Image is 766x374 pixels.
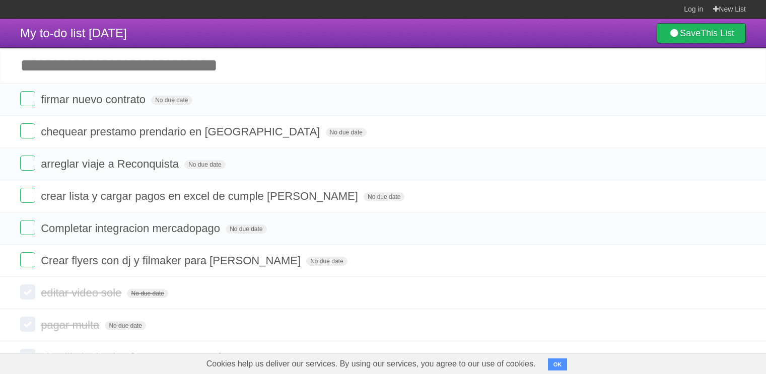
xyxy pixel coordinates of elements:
[701,28,734,38] b: This List
[127,289,168,298] span: No due date
[41,93,148,106] span: firmar nuevo contrato
[41,351,224,363] span: plantilla invitacion [PERSON_NAME]
[20,317,35,332] label: Done
[548,358,568,370] button: OK
[41,190,361,202] span: crear lista y cargar pagos en excel de cumple [PERSON_NAME]
[151,96,192,105] span: No due date
[41,125,322,138] span: chequear prestamo prendario en [GEOGRAPHIC_DATA]
[20,188,35,203] label: Done
[657,23,746,43] a: SaveThis List
[20,252,35,267] label: Done
[326,128,367,137] span: No due date
[20,123,35,138] label: Done
[41,158,181,170] span: arreglar viaje a Reconquista
[226,225,266,234] span: No due date
[41,254,303,267] span: Crear flyers con dj y filmaker para [PERSON_NAME]
[20,284,35,300] label: Done
[105,321,146,330] span: No due date
[184,160,225,169] span: No due date
[196,354,546,374] span: Cookies help us deliver our services. By using our services, you agree to our use of cookies.
[20,26,127,40] span: My to-do list [DATE]
[41,222,223,235] span: Completar integracion mercadopago
[20,91,35,106] label: Done
[41,319,102,331] span: pagar multa
[20,220,35,235] label: Done
[20,349,35,364] label: Done
[364,192,404,201] span: No due date
[20,156,35,171] label: Done
[306,257,347,266] span: No due date
[41,286,124,299] span: editar video sole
